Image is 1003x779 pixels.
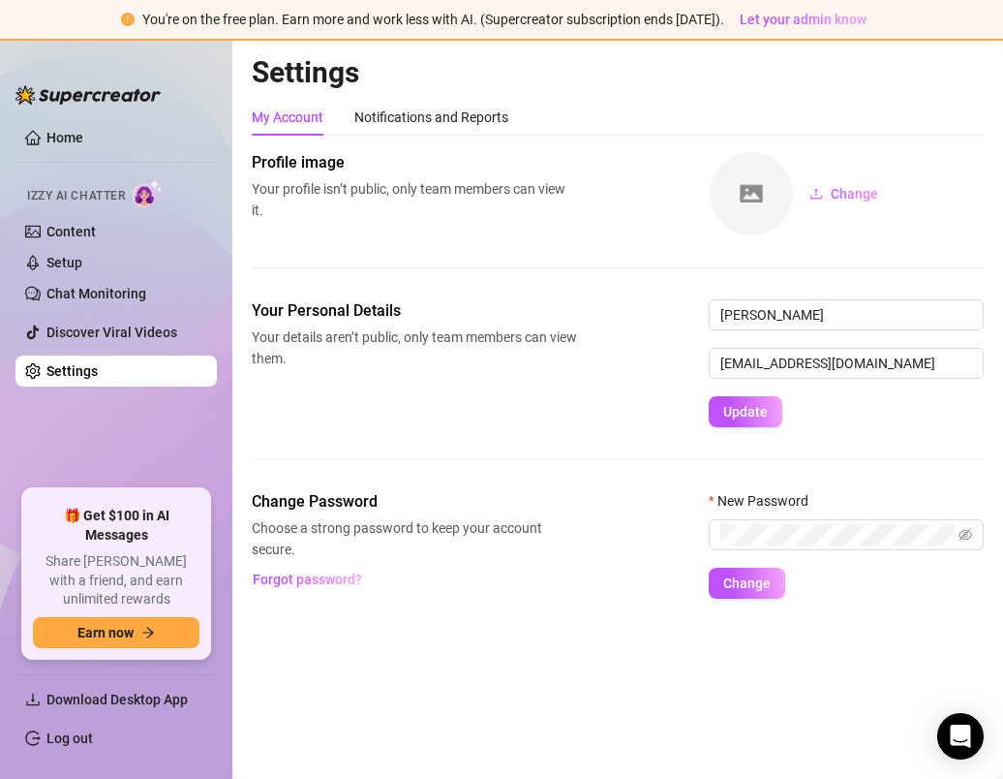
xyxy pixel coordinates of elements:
[252,327,577,369] span: Your details aren’t public, only team members can view them.
[77,625,134,640] span: Earn now
[46,692,188,707] span: Download Desktop App
[33,507,199,545] span: 🎁 Get $100 in AI Messages
[252,107,323,128] div: My Account
[252,178,577,221] span: Your profile isn’t public, only team members can view it.
[252,299,577,323] span: Your Personal Details
[831,186,878,202] span: Change
[46,363,98,379] a: Settings
[121,13,135,26] span: exclamation-circle
[723,404,768,420] span: Update
[25,692,41,707] span: download
[142,12,724,27] span: You're on the free plan. Earn more and work less with AI. (Supercreator subscription ends [DATE]).
[46,731,93,746] a: Log out
[709,568,785,599] button: Change
[252,54,984,91] h2: Settings
[794,178,894,209] button: Change
[27,187,125,205] span: Izzy AI Chatter
[141,626,155,639] span: arrow-right
[709,396,782,427] button: Update
[252,490,577,514] span: Change Password
[46,224,96,239] a: Content
[732,8,874,31] button: Let your admin know
[252,564,362,595] button: Forgot password?
[46,255,82,270] a: Setup
[709,490,821,512] label: New Password
[133,179,163,207] img: AI Chatter
[720,524,955,545] input: New Password
[33,617,199,648] button: Earn nowarrow-right
[252,517,577,560] span: Choose a strong password to keep your account secure.
[709,348,984,379] input: Enter new email
[46,286,146,301] a: Chat Monitoring
[15,85,161,105] img: logo-BBDzfeDw.svg
[809,187,823,201] span: upload
[958,528,972,542] span: eye-invisible
[709,299,984,330] input: Enter name
[46,130,83,145] a: Home
[710,152,793,235] img: square-placeholder.png
[33,552,199,609] span: Share [PERSON_NAME] with a friend, and earn unlimited rewards
[354,107,508,128] div: Notifications and Reports
[46,325,177,340] a: Discover Viral Videos
[937,713,984,760] div: Open Intercom Messenger
[252,151,577,174] span: Profile image
[723,576,771,591] span: Change
[740,12,866,27] span: Let your admin know
[253,572,362,587] span: Forgot password?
